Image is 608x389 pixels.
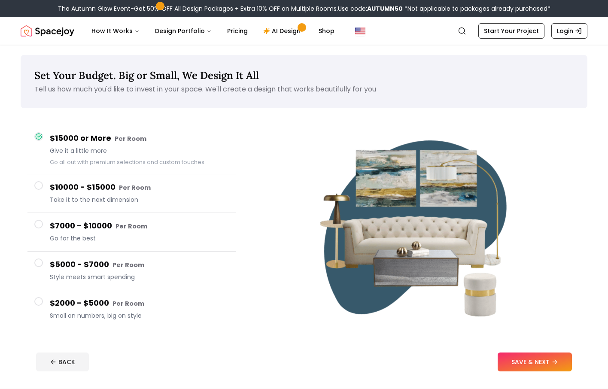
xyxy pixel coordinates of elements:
[338,4,403,13] span: Use code:
[498,353,572,371] button: SAVE & NEXT
[27,125,236,174] button: $15000 or More Per RoomGive it a little moreGo all out with premium selections and custom touches
[50,273,229,281] span: Style meets smart spending
[478,23,544,39] a: Start Your Project
[312,22,341,40] a: Shop
[50,311,229,320] span: Small on numbers, big on style
[50,297,229,310] h4: $2000 - $5000
[220,22,255,40] a: Pricing
[27,213,236,252] button: $7000 - $10000 Per RoomGo for the best
[367,4,403,13] b: AUTUMN50
[85,22,146,40] button: How It Works
[403,4,550,13] span: *Not applicable to packages already purchased*
[21,17,587,45] nav: Global
[21,22,74,40] img: Spacejoy Logo
[256,22,310,40] a: AI Design
[50,132,229,145] h4: $15000 or More
[116,222,147,231] small: Per Room
[85,22,341,40] nav: Main
[58,4,550,13] div: The Autumn Glow Event-Get 50% OFF All Design Packages + Extra 10% OFF on Multiple Rooms.
[50,195,229,204] span: Take it to the next dimension
[50,220,229,232] h4: $7000 - $10000
[34,84,574,94] p: Tell us how much you'd like to invest in your space. We'll create a design that works beautifully...
[50,234,229,243] span: Go for the best
[27,252,236,290] button: $5000 - $7000 Per RoomStyle meets smart spending
[112,261,144,269] small: Per Room
[112,299,144,308] small: Per Room
[355,26,365,36] img: United States
[34,69,259,82] span: Set Your Budget. Big or Small, We Design It All
[27,174,236,213] button: $10000 - $15000 Per RoomTake it to the next dimension
[148,22,219,40] button: Design Portfolio
[115,134,146,143] small: Per Room
[50,146,229,155] span: Give it a little more
[50,158,204,166] small: Go all out with premium selections and custom touches
[21,22,74,40] a: Spacejoy
[36,353,89,371] button: BACK
[551,23,587,39] a: Login
[119,183,151,192] small: Per Room
[50,258,229,271] h4: $5000 - $7000
[50,181,229,194] h4: $10000 - $15000
[27,290,236,328] button: $2000 - $5000 Per RoomSmall on numbers, big on style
